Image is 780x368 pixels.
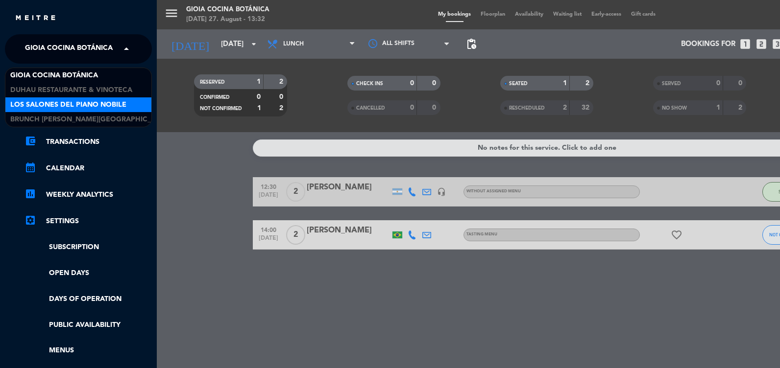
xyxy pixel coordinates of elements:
[24,214,36,226] i: settings_applications
[465,38,477,50] span: pending_actions
[10,99,126,111] span: Los Salones del Piano Nobile
[24,320,152,331] a: Public availability
[10,85,132,96] span: Duhau Restaurante & Vinoteca
[15,15,56,22] img: MEITRE
[24,188,36,200] i: assessment
[24,242,152,253] a: Subscription
[24,135,36,147] i: account_balance_wallet
[24,161,36,173] i: calendar_month
[24,189,152,201] a: assessmentWeekly Analytics
[10,114,228,125] span: Brunch [PERSON_NAME][GEOGRAPHIC_DATA][PERSON_NAME]
[25,39,113,59] span: Gioia Cocina Botánica
[24,162,152,174] a: calendar_monthCalendar
[24,294,152,305] a: Days of operation
[24,136,152,148] a: account_balance_walletTransactions
[24,268,152,279] a: Open Days
[24,215,152,227] a: Settings
[24,345,152,356] a: Menus
[10,70,98,81] span: Gioia Cocina Botánica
